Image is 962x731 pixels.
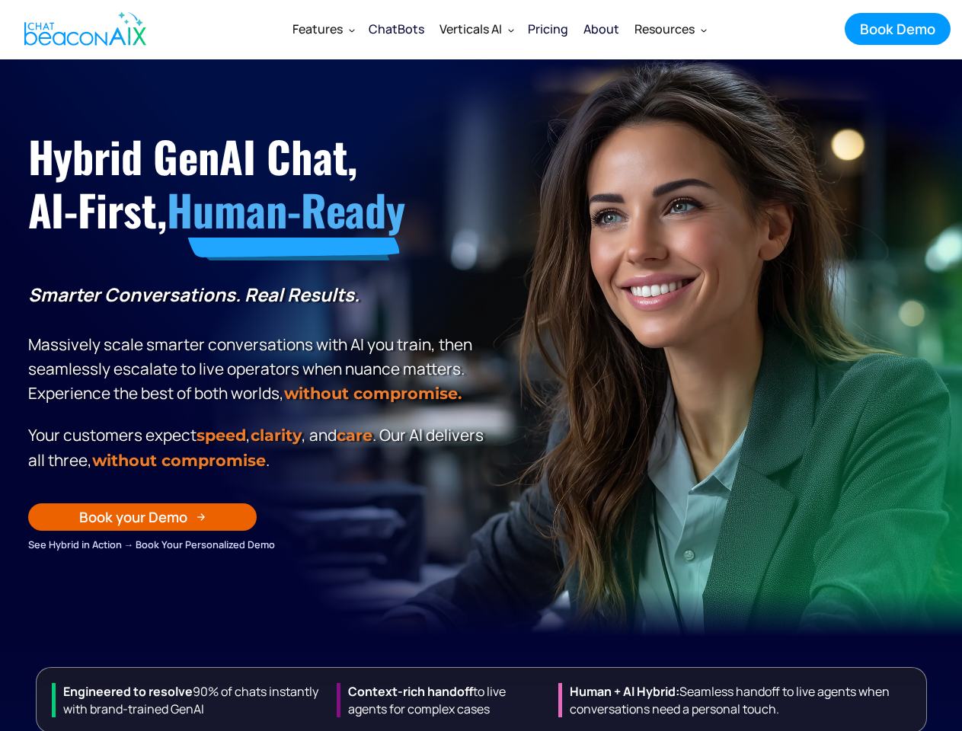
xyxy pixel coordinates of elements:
[251,426,302,445] span: clarity
[439,18,502,40] div: Verticals AI
[369,18,424,40] div: ChatBots
[361,9,432,49] a: ChatBots
[348,683,473,700] strong: Context-rich handoff
[558,683,919,717] div: Seamless handoff to live agents when conversations need a personal touch.
[284,384,462,403] strong: without compromise.
[167,177,405,241] span: Human-Ready
[701,27,707,33] img: Dropdown
[845,13,951,45] a: Book Demo
[11,2,155,56] a: home
[197,512,206,522] img: Arrow
[860,19,935,39] div: Book Demo
[292,18,343,40] div: Features
[28,503,257,531] a: Book your Demo
[197,426,246,445] strong: speed
[28,282,360,307] strong: Smarter Conversations. Real Results.
[520,9,576,49] a: Pricing
[28,536,489,553] div: See Hybrid in Action → Book Your Personalized Demo
[349,27,355,33] img: Dropdown
[337,426,372,445] span: care
[576,9,627,49] a: About
[92,451,266,470] span: without compromise
[52,683,324,717] div: 90% of chats instantly with brand-trained GenAI
[337,683,546,717] div: to live agents for complex cases
[583,18,619,40] div: About
[28,423,489,473] p: Your customers expect , , and . Our Al delivers all three, .
[528,18,568,40] div: Pricing
[28,283,489,406] p: Massively scale smarter conversations with AI you train, then seamlessly escalate to live operato...
[28,129,489,237] h1: Hybrid GenAI Chat, AI-First,
[570,683,679,700] strong: Human + Al Hybrid:
[627,11,713,47] div: Resources
[285,11,361,47] div: Features
[63,683,193,700] strong: Engineered to resolve
[634,18,695,40] div: Resources
[79,507,187,527] div: Book your Demo
[508,27,514,33] img: Dropdown
[432,11,520,47] div: Verticals AI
